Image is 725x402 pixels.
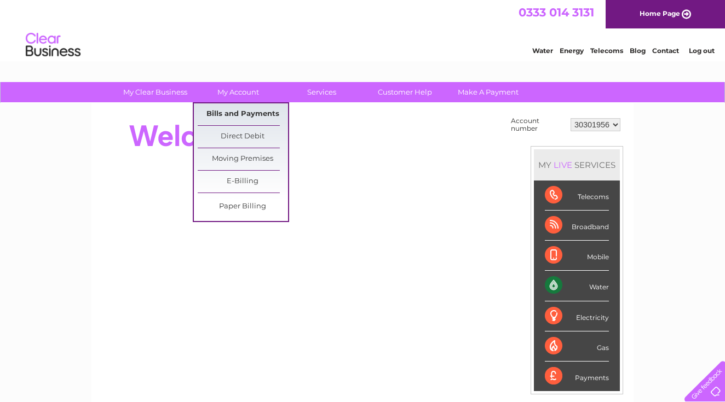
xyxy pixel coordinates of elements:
div: Water [545,271,609,301]
a: My Account [193,82,284,102]
a: Bills and Payments [198,103,288,125]
div: LIVE [551,160,574,170]
div: Electricity [545,301,609,331]
div: Broadband [545,211,609,241]
div: MY SERVICES [534,149,620,180]
div: Telecoms [545,180,609,211]
div: Clear Business is a trading name of Verastar Limited (registered in [GEOGRAPHIC_DATA] No. 3667643... [105,6,622,53]
a: Services [277,82,367,102]
div: Payments [545,362,609,391]
a: 0333 014 3131 [519,5,594,19]
a: Contact [652,46,679,55]
a: Make A Payment [443,82,533,102]
div: Gas [545,331,609,362]
a: Customer Help [360,82,450,102]
a: Log out [689,46,715,55]
div: Mobile [545,241,609,271]
a: Direct Debit [198,126,288,148]
a: Blog [630,46,646,55]
a: My Clear Business [110,82,200,102]
a: Paper Billing [198,196,288,218]
a: Energy [560,46,584,55]
a: Moving Premises [198,148,288,170]
a: E-Billing [198,171,288,193]
a: Telecoms [590,46,623,55]
a: Water [532,46,553,55]
img: logo.png [25,28,81,62]
td: Account number [508,114,568,135]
